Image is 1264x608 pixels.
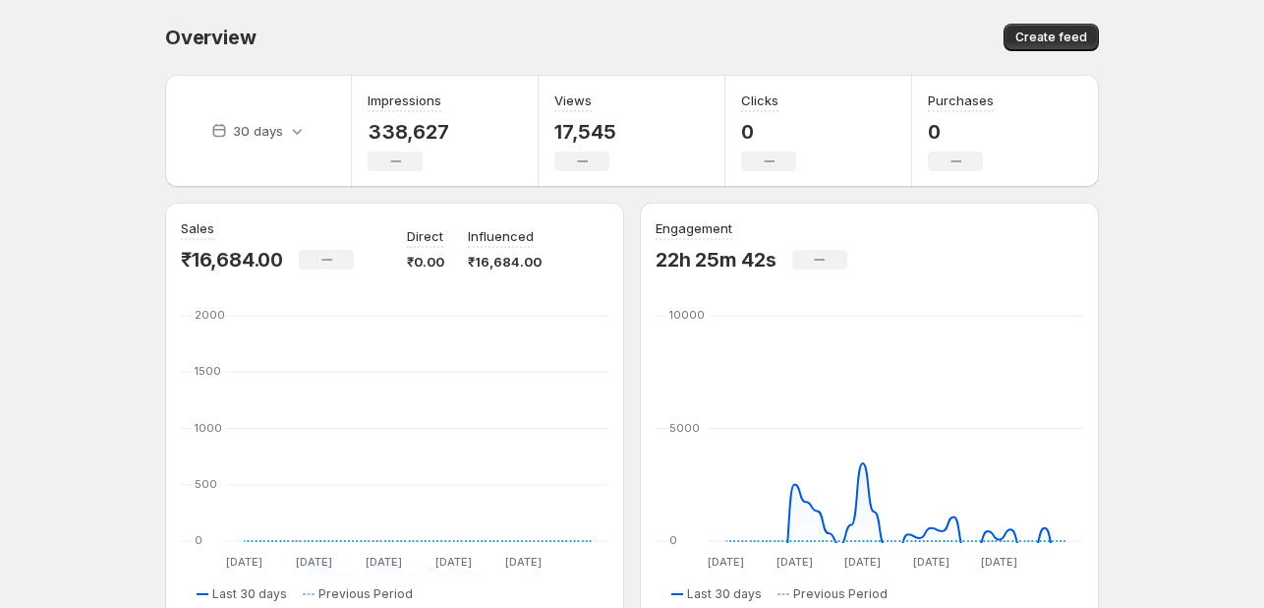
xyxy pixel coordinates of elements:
[669,308,705,322] text: 10000
[776,555,813,569] text: [DATE]
[468,252,542,272] p: ₹16,684.00
[296,555,332,569] text: [DATE]
[195,533,202,547] text: 0
[318,586,413,602] span: Previous Period
[505,555,542,569] text: [DATE]
[435,555,472,569] text: [DATE]
[1004,24,1099,51] button: Create feed
[407,252,444,272] p: ₹0.00
[195,477,217,491] text: 500
[687,586,762,602] span: Last 30 days
[793,586,888,602] span: Previous Period
[656,248,776,272] p: 22h 25m 42s
[195,364,221,378] text: 1500
[741,91,778,110] h3: Clicks
[928,120,994,144] p: 0
[195,308,225,322] text: 2000
[554,91,592,110] h3: Views
[195,421,222,435] text: 1000
[844,555,881,569] text: [DATE]
[368,91,441,110] h3: Impressions
[656,218,732,238] h3: Engagement
[181,218,214,238] h3: Sales
[981,555,1017,569] text: [DATE]
[212,586,287,602] span: Last 30 days
[913,555,949,569] text: [DATE]
[165,26,256,49] span: Overview
[366,555,402,569] text: [DATE]
[669,533,677,547] text: 0
[669,421,700,435] text: 5000
[708,555,744,569] text: [DATE]
[1015,30,1087,45] span: Create feed
[233,121,283,141] p: 30 days
[226,555,262,569] text: [DATE]
[928,91,994,110] h3: Purchases
[468,226,534,246] p: Influenced
[368,120,449,144] p: 338,627
[181,248,283,272] p: ₹16,684.00
[741,120,796,144] p: 0
[407,226,443,246] p: Direct
[554,120,616,144] p: 17,545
